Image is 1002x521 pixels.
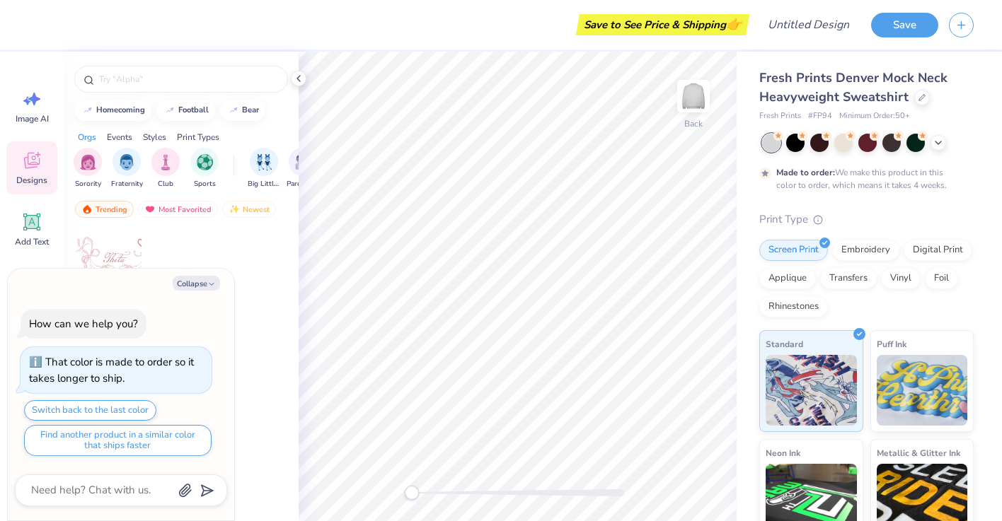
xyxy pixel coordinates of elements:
[759,69,948,105] span: Fresh Prints Denver Mock Neck Heavyweight Sweatshirt
[156,100,215,121] button: football
[190,148,219,189] button: filter button
[766,336,803,351] span: Standard
[820,268,877,289] div: Transfers
[173,276,220,291] button: Collapse
[405,486,419,500] div: Accessibility label
[107,131,132,144] div: Events
[808,110,832,122] span: # FP94
[242,106,259,114] div: bear
[776,167,835,178] strong: Made to order:
[158,179,173,189] span: Club
[248,148,280,189] button: filter button
[759,240,828,261] div: Screen Print
[16,113,49,124] span: Image AI
[82,106,93,115] img: trend_line.gif
[832,240,899,261] div: Embroidery
[144,204,156,214] img: most_fav.gif
[111,148,143,189] div: filter for Fraternity
[74,148,102,189] div: filter for Sorority
[871,13,938,37] button: Save
[759,296,828,317] div: Rhinestones
[756,11,860,39] input: Untitled Design
[580,14,746,35] div: Save to See Price & Shipping
[138,201,218,218] div: Most Favorited
[151,148,180,189] button: filter button
[24,400,156,421] button: Switch back to the last color
[81,204,93,214] img: trending.gif
[151,148,180,189] div: filter for Club
[29,355,194,385] div: That color is made to order so it takes longer to ship.
[74,100,151,121] button: homecoming
[178,106,209,114] div: football
[222,201,276,218] div: Newest
[111,148,143,189] button: filter button
[839,110,910,122] span: Minimum Order: 50 +
[177,131,219,144] div: Print Types
[119,154,134,170] img: Fraternity Image
[759,211,974,228] div: Print Type
[287,148,319,189] button: filter button
[229,204,240,214] img: newest.gif
[287,148,319,189] div: filter for Parent's Weekend
[248,179,280,189] span: Big Little Reveal
[679,82,708,110] img: Back
[143,131,166,144] div: Styles
[295,154,311,170] img: Parent's Weekend Image
[15,236,49,247] span: Add Text
[684,117,703,130] div: Back
[877,445,960,460] span: Metallic & Glitter Ink
[190,148,219,189] div: filter for Sports
[24,425,212,456] button: Find another product in a similar color that ships faster
[80,154,96,170] img: Sorority Image
[194,179,216,189] span: Sports
[248,148,280,189] div: filter for Big Little Reveal
[197,154,213,170] img: Sports Image
[877,336,906,351] span: Puff Ink
[131,233,164,252] button: Like
[220,100,265,121] button: bear
[16,175,47,186] span: Designs
[74,148,102,189] button: filter button
[287,179,319,189] span: Parent's Weekend
[759,110,801,122] span: Fresh Prints
[776,166,950,192] div: We make this product in this color to order, which means it takes 4 weeks.
[925,268,958,289] div: Foil
[228,106,239,115] img: trend_line.gif
[29,317,138,331] div: How can we help you?
[759,268,816,289] div: Applique
[766,355,857,426] img: Standard
[78,131,96,144] div: Orgs
[98,72,279,86] input: Try "Alpha"
[75,179,101,189] span: Sorority
[164,106,175,115] img: trend_line.gif
[96,106,145,114] div: homecoming
[766,445,800,460] span: Neon Ink
[256,154,272,170] img: Big Little Reveal Image
[726,16,742,33] span: 👉
[881,268,921,289] div: Vinyl
[877,355,968,426] img: Puff Ink
[158,154,173,170] img: Club Image
[111,179,143,189] span: Fraternity
[75,201,134,218] div: Trending
[904,240,972,261] div: Digital Print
